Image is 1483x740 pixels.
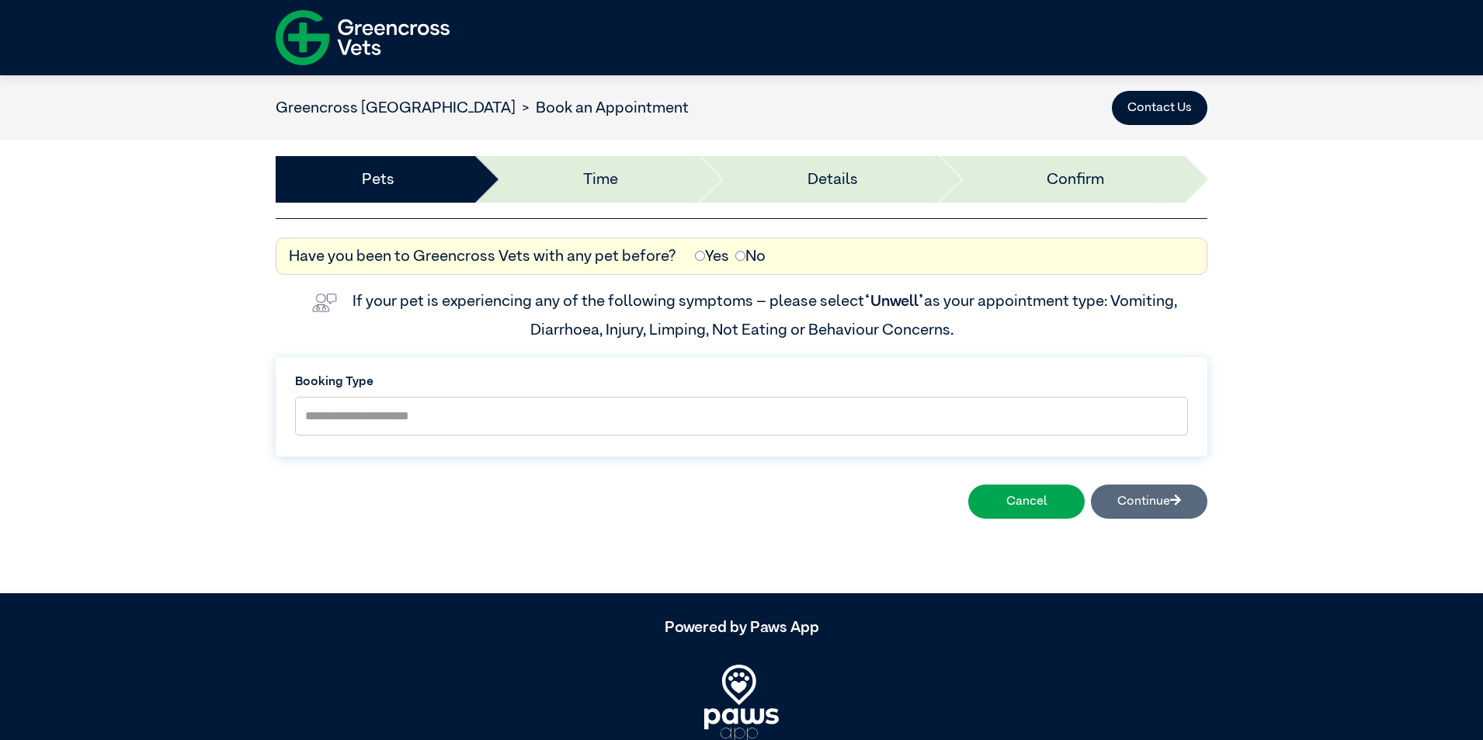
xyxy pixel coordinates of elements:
[362,168,394,191] a: Pets
[516,96,689,120] li: Book an Appointment
[306,287,343,318] img: vet
[276,4,450,71] img: f-logo
[968,485,1085,519] button: Cancel
[289,245,676,268] label: Have you been to Greencross Vets with any pet before?
[735,251,745,261] input: No
[695,245,729,268] label: Yes
[695,251,705,261] input: Yes
[295,373,1188,391] label: Booking Type
[735,245,766,268] label: No
[276,96,689,120] nav: breadcrumb
[276,618,1207,637] h5: Powered by Paws App
[353,294,1180,337] label: If your pet is experiencing any of the following symptoms – please select as your appointment typ...
[864,294,924,309] span: “Unwell”
[1112,91,1207,125] button: Contact Us
[276,100,516,116] a: Greencross [GEOGRAPHIC_DATA]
